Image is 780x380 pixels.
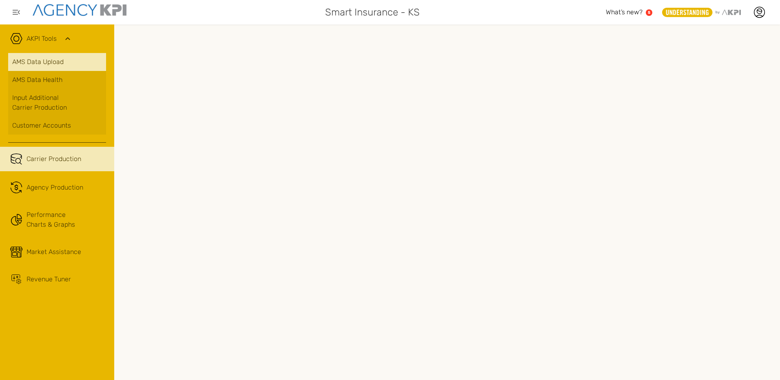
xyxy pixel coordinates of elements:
span: Market Assistance [27,247,81,257]
span: AMS Data Health [12,75,62,85]
a: AKPI Tools [27,34,57,44]
a: AMS Data Health [8,71,106,89]
a: 5 [646,9,652,16]
span: Revenue Tuner [27,274,71,284]
a: AMS Data Upload [8,53,106,71]
text: 5 [648,10,650,15]
span: What’s new? [606,8,643,16]
span: Agency Production [27,183,83,192]
a: Input AdditionalCarrier Production [8,89,106,117]
img: agencykpi-logo-550x69-2d9e3fa8.png [33,4,126,16]
div: Customer Accounts [12,121,102,130]
span: Carrier Production [27,154,81,164]
span: Smart Insurance - KS [325,5,420,20]
a: Customer Accounts [8,117,106,135]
